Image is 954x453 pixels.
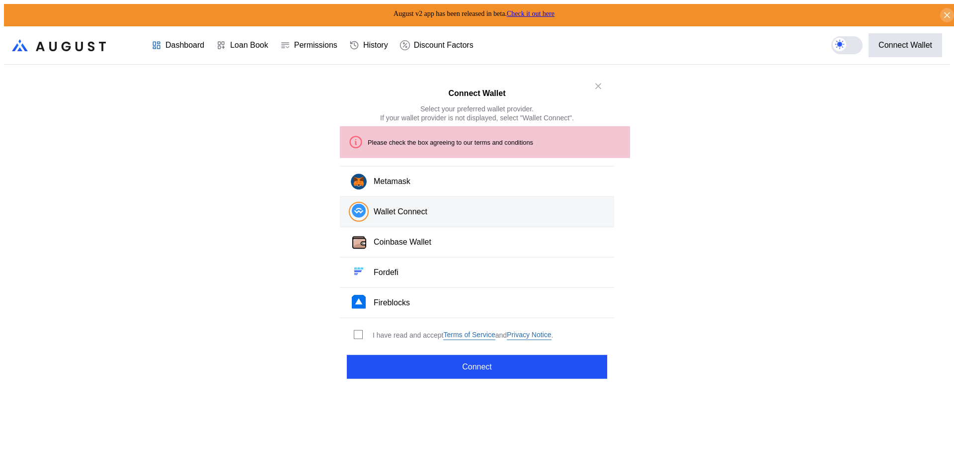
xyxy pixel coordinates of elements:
div: History [363,41,388,50]
span: August v2 app has been released in beta. [394,10,555,17]
div: Fireblocks [374,298,410,308]
div: Discount Factors [414,41,474,50]
div: Select your preferred wallet provider. [420,104,534,113]
div: Coinbase Wallet [374,237,431,248]
button: Coinbase WalletCoinbase Wallet [340,227,614,258]
div: Wallet Connect [374,207,427,217]
span: and [495,331,507,340]
button: Metamask [340,166,614,197]
a: Terms of Service [443,330,495,340]
div: Dashboard [165,41,204,50]
a: Check it out here [507,10,555,17]
div: Metamask [374,177,410,187]
button: close modal [590,78,606,94]
button: Connect [347,355,607,379]
button: FireblocksFireblocks [340,288,614,318]
img: Coinbase Wallet [351,234,368,251]
div: Permissions [294,41,337,50]
a: Privacy Notice [507,330,551,340]
div: Loan Book [230,41,268,50]
img: Fireblocks [352,295,366,309]
h2: Connect Wallet [449,89,506,98]
div: Please check the box agreeing to our terms and conditions [368,139,622,146]
button: FordefiFordefi [340,258,614,288]
div: Fordefi [374,268,398,278]
img: Fordefi [352,265,366,278]
button: Wallet Connect [340,197,614,227]
div: If your wallet provider is not displayed, select "Wallet Connect". [380,113,574,122]
div: Connect Wallet [878,41,932,50]
div: I have read and accept . [373,330,553,340]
